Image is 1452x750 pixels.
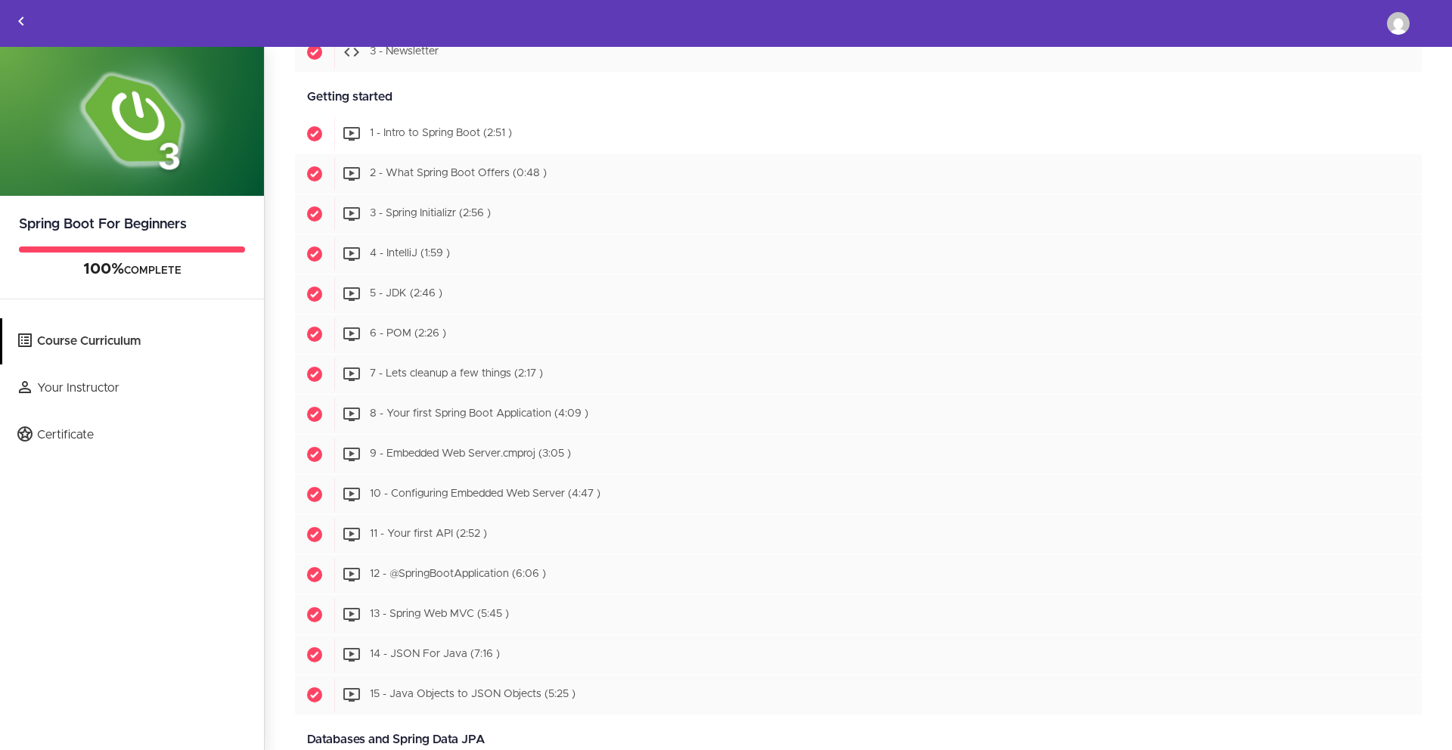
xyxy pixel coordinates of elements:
div: Getting started [295,80,1422,114]
span: Completed item [295,595,334,634]
span: 10 - Configuring Embedded Web Server (4:47 ) [370,489,600,500]
span: 1 - Intro to Spring Boot (2:51 ) [370,129,512,139]
span: 4 - IntelliJ (1:59 ) [370,249,450,259]
img: ankita.sr009@gmail.com [1387,12,1410,35]
a: Completed item 5 - JDK (2:46 ) [295,274,1422,314]
a: Completed item 14 - JSON For Java (7:16 ) [295,635,1422,674]
span: Completed item [295,355,334,394]
span: 3 - Spring Initializr (2:56 ) [370,209,491,219]
a: Completed item 10 - Configuring Embedded Web Server (4:47 ) [295,475,1422,514]
a: Completed item 3 - Spring Initializr (2:56 ) [295,194,1422,234]
a: Your Instructor [2,365,264,411]
span: 13 - Spring Web MVC (5:45 ) [370,609,509,620]
a: Back to courses [1,1,42,46]
a: Completed item 8 - Your first Spring Boot Application (4:09 ) [295,395,1422,434]
span: Completed item [295,274,334,314]
span: Completed item [295,194,334,234]
span: 7 - Lets cleanup a few things (2:17 ) [370,369,543,380]
a: Completed item 4 - IntelliJ (1:59 ) [295,234,1422,274]
span: Completed item [295,515,334,554]
span: 2 - What Spring Boot Offers (0:48 ) [370,169,547,179]
span: Completed item [295,154,334,194]
span: Completed item [295,435,334,474]
span: Completed item [295,675,334,714]
svg: Back to courses [12,12,30,30]
span: 100% [83,262,124,277]
span: 8 - Your first Spring Boot Application (4:09 ) [370,409,588,420]
a: Course Curriculum [2,318,264,364]
a: Completed item 12 - @SpringBootApplication (6:06 ) [295,555,1422,594]
span: 15 - Java Objects to JSON Objects (5:25 ) [370,690,576,700]
span: 11 - Your first API (2:52 ) [370,529,487,540]
a: Completed item 2 - What Spring Boot Offers (0:48 ) [295,154,1422,194]
span: Completed item [295,33,334,72]
a: Completed item 13 - Spring Web MVC (5:45 ) [295,595,1422,634]
div: COMPLETE [19,260,245,280]
span: 6 - POM (2:26 ) [370,329,446,339]
span: 3 - Newsletter [370,47,439,57]
span: Completed item [295,635,334,674]
a: Completed item 3 - Newsletter [295,33,1422,72]
a: Completed item 1 - Intro to Spring Boot (2:51 ) [295,114,1422,153]
span: Completed item [295,315,334,354]
span: 12 - @SpringBootApplication (6:06 ) [370,569,546,580]
a: Completed item 7 - Lets cleanup a few things (2:17 ) [295,355,1422,394]
span: Completed item [295,475,334,514]
span: 14 - JSON For Java (7:16 ) [370,649,500,660]
a: Completed item 15 - Java Objects to JSON Objects (5:25 ) [295,675,1422,714]
span: 9 - Embedded Web Server.cmproj (3:05 ) [370,449,571,460]
a: Completed item 6 - POM (2:26 ) [295,315,1422,354]
span: 5 - JDK (2:46 ) [370,289,442,299]
a: Certificate [2,412,264,458]
span: Completed item [295,234,334,274]
span: Completed item [295,395,334,434]
span: Completed item [295,114,334,153]
span: Completed item [295,555,334,594]
a: Completed item 9 - Embedded Web Server.cmproj (3:05 ) [295,435,1422,474]
a: Completed item 11 - Your first API (2:52 ) [295,515,1422,554]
